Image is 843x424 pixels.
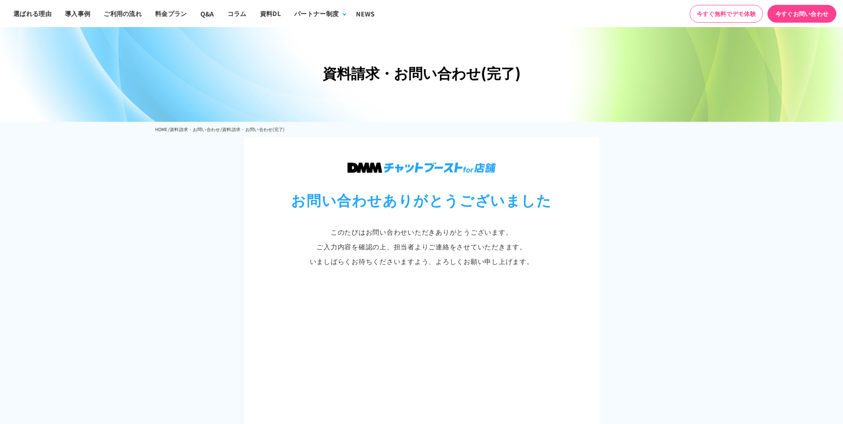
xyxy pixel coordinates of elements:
[690,5,763,23] a: 今すぐ無料でデモ体験
[155,62,688,84] h1: 資料請求・お問い合わせ(完了)
[222,124,285,135] li: 資料請求・お問い合わせ(完了)
[220,124,222,135] li: /
[767,5,836,23] a: 今すぐお問い合わせ
[155,126,168,132] a: HOME
[168,124,170,135] li: /
[170,126,220,132] a: 資料請求・お問い合わせ
[264,224,579,268] p: このたびはお問い合わせいただき ありがとうございます。 ご入力内容を確認の上、 担当者よりご連絡をさせていただきます。 いましばらくお待ちくださいますよう、 よろしくお願い申し上げます。
[294,9,339,18] div: パートナー制度
[264,189,579,211] h2: お問い合わせありがとうございました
